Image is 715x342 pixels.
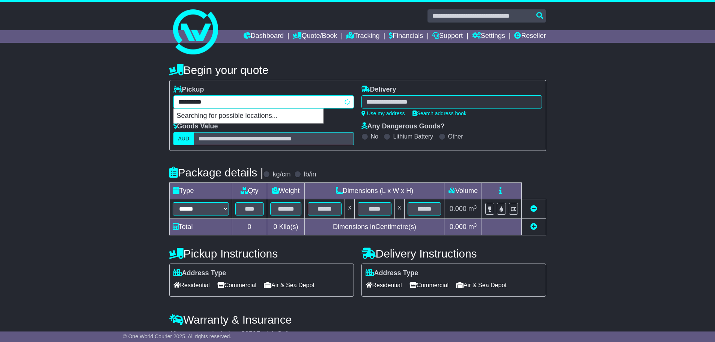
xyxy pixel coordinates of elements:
typeahead: Please provide city [173,95,354,108]
sup: 3 [474,204,477,210]
label: Other [448,133,463,140]
a: Support [432,30,463,43]
span: 0 [273,223,277,231]
a: Search address book [412,110,467,116]
td: x [345,199,355,219]
a: Dashboard [244,30,284,43]
span: Residential [173,279,210,291]
div: All our quotes include a $ FreightSafe warranty. [169,330,546,338]
td: Qty [232,183,267,199]
td: Total [169,219,232,235]
span: 250 [245,330,256,337]
span: Commercial [217,279,256,291]
label: Lithium Battery [393,133,433,140]
td: Weight [267,183,305,199]
label: Pickup [173,86,204,94]
sup: 3 [474,222,477,228]
label: Address Type [173,269,226,277]
span: © One World Courier 2025. All rights reserved. [123,333,232,339]
label: lb/in [304,170,316,179]
a: Remove this item [530,205,537,212]
h4: Warranty & Insurance [169,313,546,326]
h4: Delivery Instructions [361,247,546,260]
a: Financials [389,30,423,43]
a: Settings [472,30,505,43]
a: Use my address [361,110,405,116]
a: Reseller [514,30,546,43]
label: Address Type [366,269,418,277]
span: Commercial [409,279,449,291]
td: Kilo(s) [267,219,305,235]
label: Any Dangerous Goods? [361,122,445,131]
h4: Begin your quote [169,64,546,76]
span: m [468,223,477,231]
span: m [468,205,477,212]
td: 0 [232,219,267,235]
label: kg/cm [272,170,291,179]
span: 0.000 [450,223,467,231]
label: AUD [173,132,194,145]
label: Goods Value [173,122,218,131]
span: 0.000 [450,205,467,212]
h4: Pickup Instructions [169,247,354,260]
td: Volume [444,183,482,199]
a: Quote/Book [293,30,337,43]
a: Tracking [346,30,379,43]
label: Delivery [361,86,396,94]
p: Searching for possible locations... [174,109,323,123]
td: Type [169,183,232,199]
span: Residential [366,279,402,291]
span: Air & Sea Depot [264,279,315,291]
a: Add new item [530,223,537,231]
h4: Package details | [169,166,263,179]
td: x [394,199,404,219]
td: Dimensions (L x W x H) [305,183,444,199]
label: No [371,133,378,140]
td: Dimensions in Centimetre(s) [305,219,444,235]
span: Air & Sea Depot [456,279,507,291]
